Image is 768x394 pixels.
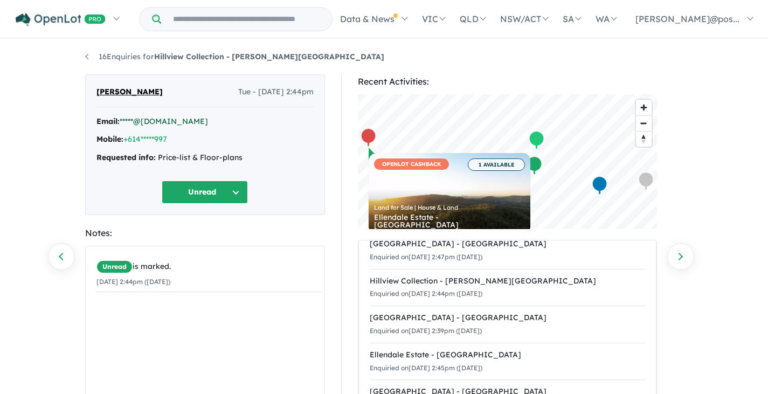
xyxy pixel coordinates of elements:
a: Hillview Collection - [PERSON_NAME][GEOGRAPHIC_DATA]Enquiried on[DATE] 2:44pm ([DATE]) [370,269,645,307]
div: Land for Sale | House & Land [374,205,525,211]
small: Enquiried on [DATE] 2:47pm ([DATE]) [370,253,482,261]
span: Unread [96,260,133,273]
img: Openlot PRO Logo White [16,13,106,26]
div: Ellendale Estate - [GEOGRAPHIC_DATA] [374,213,525,229]
span: [PERSON_NAME] [96,86,163,99]
div: Map marker [360,128,376,148]
strong: Hillview Collection - [PERSON_NAME][GEOGRAPHIC_DATA] [154,52,384,61]
strong: Requested info: [96,153,156,162]
span: Zoom out [636,116,652,131]
strong: Email: [96,116,120,126]
div: Notes: [85,226,325,240]
div: Recent Activities: [358,74,657,89]
div: [GEOGRAPHIC_DATA] - [GEOGRAPHIC_DATA] [370,238,645,251]
span: 1 AVAILABLE [468,158,525,171]
small: Enquiried on [DATE] 2:44pm ([DATE]) [370,289,482,298]
a: 16Enquiries forHillview Collection - [PERSON_NAME][GEOGRAPHIC_DATA] [85,52,384,61]
strong: Mobile: [96,134,123,144]
div: Map marker [526,156,542,176]
button: Zoom out [636,115,652,131]
div: Ellendale Estate - [GEOGRAPHIC_DATA] [370,349,645,362]
button: Unread [162,181,248,204]
div: Map marker [528,130,544,150]
div: Map marker [638,171,654,191]
small: Enquiried on [DATE] 2:39pm ([DATE]) [370,327,482,335]
span: Tue - [DATE] 2:44pm [238,86,314,99]
a: Ellendale Estate - [GEOGRAPHIC_DATA]Enquiried on[DATE] 2:45pm ([DATE]) [370,343,645,381]
a: [GEOGRAPHIC_DATA] - [GEOGRAPHIC_DATA]Enquiried on[DATE] 2:39pm ([DATE]) [370,306,645,343]
a: [GEOGRAPHIC_DATA] - [GEOGRAPHIC_DATA]Enquiried on[DATE] 2:47pm ([DATE]) [370,232,645,269]
small: [DATE] 2:44pm ([DATE]) [96,278,170,286]
button: Zoom in [636,100,652,115]
small: Enquiried on [DATE] 2:45pm ([DATE]) [370,364,482,372]
div: [GEOGRAPHIC_DATA] - [GEOGRAPHIC_DATA] [370,312,645,324]
button: Reset bearing to north [636,131,652,147]
a: OPENLOT CASHBACK 1 AVAILABLE Land for Sale | House & Land Ellendale Estate - [GEOGRAPHIC_DATA] [369,153,530,234]
span: OPENLOT CASHBACK [374,158,449,170]
span: [PERSON_NAME]@pos... [635,13,739,24]
div: Map marker [591,176,607,196]
div: Hillview Collection - [PERSON_NAME][GEOGRAPHIC_DATA] [370,275,645,288]
nav: breadcrumb [85,51,683,64]
input: Try estate name, suburb, builder or developer [163,8,330,31]
div: Price-list & Floor-plans [96,151,314,164]
canvas: Map [358,94,657,229]
div: is marked. [96,260,322,273]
